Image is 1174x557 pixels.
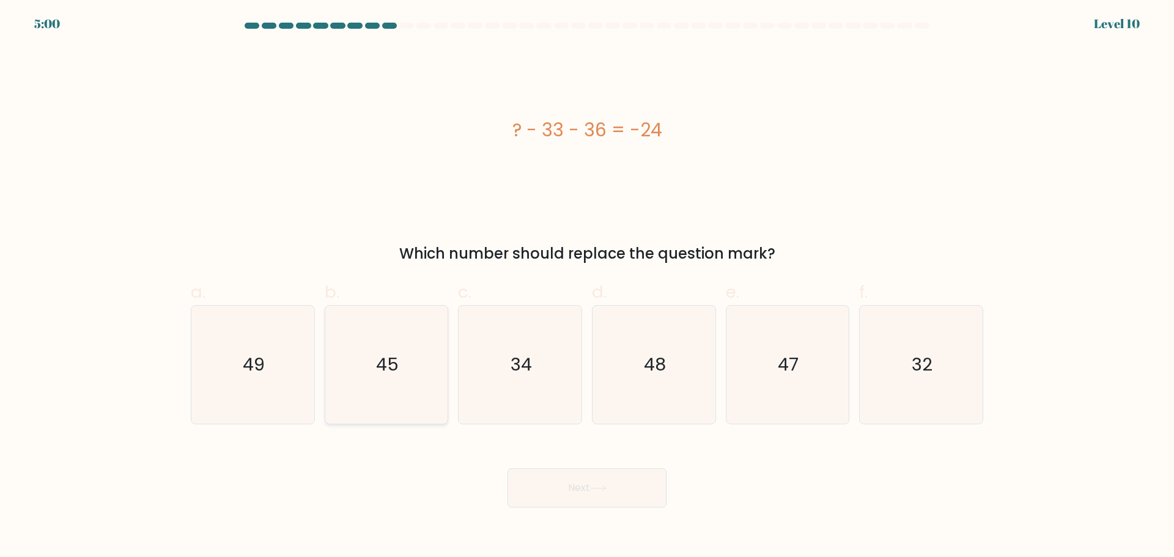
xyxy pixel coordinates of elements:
[912,352,933,377] text: 32
[859,280,868,304] span: f.
[198,243,976,265] div: Which number should replace the question mark?
[778,352,799,377] text: 47
[191,280,205,304] span: a.
[34,15,60,33] div: 5:00
[325,280,339,304] span: b.
[644,352,666,377] text: 48
[243,352,265,377] text: 49
[726,280,739,304] span: e.
[592,280,607,304] span: d.
[1094,15,1140,33] div: Level 10
[191,116,983,144] div: ? - 33 - 36 = -24
[511,352,532,377] text: 34
[508,468,666,507] button: Next
[376,352,399,377] text: 45
[458,280,471,304] span: c.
